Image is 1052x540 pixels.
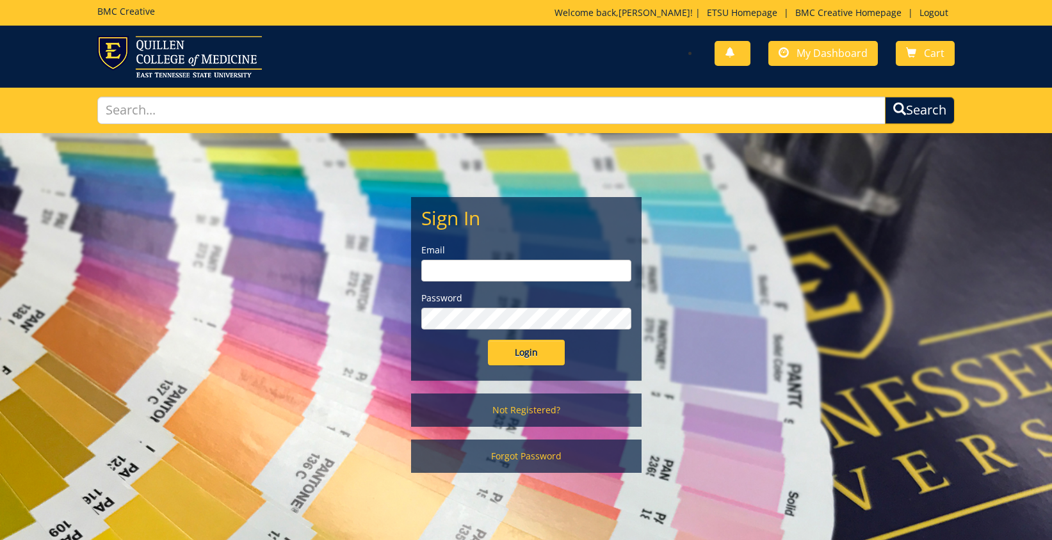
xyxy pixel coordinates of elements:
label: Email [421,244,631,257]
span: Cart [924,46,944,60]
a: Logout [913,6,955,19]
a: ETSU Homepage [700,6,784,19]
a: Forgot Password [411,440,642,473]
a: BMC Creative Homepage [789,6,908,19]
a: [PERSON_NAME] [619,6,690,19]
a: Cart [896,41,955,66]
a: Not Registered? [411,393,642,427]
span: My Dashboard [797,46,868,60]
h5: BMC Creative [97,6,155,16]
button: Search [885,97,955,124]
input: Search... [97,97,886,124]
label: Password [421,292,631,305]
p: Welcome back, ! | | | [554,6,955,19]
a: My Dashboard [768,41,878,66]
h2: Sign In [421,207,631,228]
input: Login [488,340,565,365]
img: ETSU logo [97,36,262,77]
